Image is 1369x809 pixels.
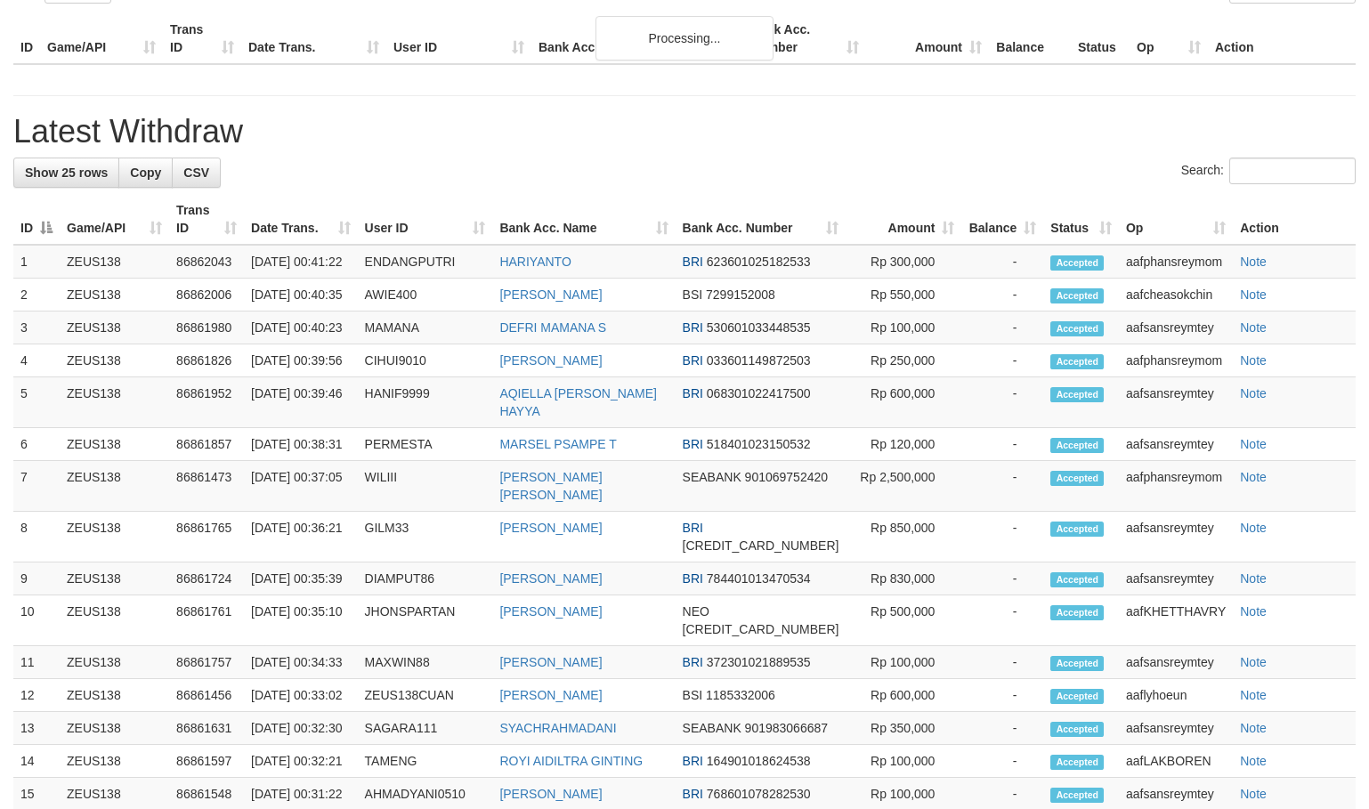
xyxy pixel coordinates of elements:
[846,461,961,512] td: Rp 2,500,000
[707,255,811,269] span: Copy 623601025182533 to clipboard
[683,571,703,586] span: BRI
[499,320,606,335] a: DEFRI MAMANA S
[499,571,602,586] a: [PERSON_NAME]
[1240,521,1267,535] a: Note
[683,521,703,535] span: BRI
[169,344,244,377] td: 86861826
[1240,386,1267,400] a: Note
[1050,656,1104,671] span: Accepted
[358,712,493,745] td: SAGARA111
[244,712,358,745] td: [DATE] 00:32:30
[1240,287,1267,302] a: Note
[60,679,169,712] td: ZEUS138
[499,353,602,368] a: [PERSON_NAME]
[745,470,828,484] span: Copy 901069752420 to clipboard
[1119,512,1233,562] td: aafsansreymtey
[676,194,847,245] th: Bank Acc. Number: activate to sort column ascending
[13,512,60,562] td: 8
[13,595,60,646] td: 10
[1119,377,1233,428] td: aafsansreymtey
[846,562,961,595] td: Rp 830,000
[707,655,811,669] span: Copy 372301021889535 to clipboard
[1119,194,1233,245] th: Op: activate to sort column ascending
[707,787,811,801] span: Copy 768601078282530 to clipboard
[1050,471,1104,486] span: Accepted
[13,194,60,245] th: ID: activate to sort column descending
[1240,470,1267,484] a: Note
[846,311,961,344] td: Rp 100,000
[961,194,1043,245] th: Balance: activate to sort column ascending
[169,279,244,311] td: 86862006
[13,245,60,279] td: 1
[386,13,531,64] th: User ID
[60,344,169,377] td: ZEUS138
[118,158,173,188] a: Copy
[499,470,602,502] a: [PERSON_NAME] [PERSON_NAME]
[244,428,358,461] td: [DATE] 00:38:31
[707,571,811,586] span: Copy 784401013470534 to clipboard
[358,428,493,461] td: PERMESTA
[183,166,209,180] span: CSV
[358,245,493,279] td: ENDANGPUTRI
[1240,571,1267,586] a: Note
[499,287,602,302] a: [PERSON_NAME]
[13,679,60,712] td: 12
[1233,194,1356,245] th: Action
[13,562,60,595] td: 9
[1119,428,1233,461] td: aafsansreymtey
[683,255,703,269] span: BRI
[358,194,493,245] th: User ID: activate to sort column ascending
[13,311,60,344] td: 3
[1050,288,1104,303] span: Accepted
[1240,437,1267,451] a: Note
[706,287,775,302] span: Copy 7299152008 to clipboard
[1119,745,1233,778] td: aafLAKBOREN
[358,562,493,595] td: DIAMPUT86
[244,311,358,344] td: [DATE] 00:40:23
[683,538,839,553] span: Copy 695201016467536 to clipboard
[1208,13,1356,64] th: Action
[358,679,493,712] td: ZEUS138CUAN
[683,386,703,400] span: BRI
[499,721,616,735] a: SYACHRAHMADANI
[1240,655,1267,669] a: Note
[683,287,703,302] span: BSI
[358,344,493,377] td: CIHUI9010
[1050,605,1104,620] span: Accepted
[1071,13,1130,64] th: Status
[169,461,244,512] td: 86861473
[244,679,358,712] td: [DATE] 00:33:02
[358,595,493,646] td: JHONSPARTAN
[169,646,244,679] td: 86861757
[169,512,244,562] td: 86861765
[244,194,358,245] th: Date Trans.: activate to sort column ascending
[595,16,774,61] div: Processing...
[1043,194,1119,245] th: Status: activate to sort column ascending
[1050,572,1104,587] span: Accepted
[169,712,244,745] td: 86861631
[1119,595,1233,646] td: aafKHETTHAVRY
[683,655,703,669] span: BRI
[531,13,743,64] th: Bank Acc. Name
[846,377,961,428] td: Rp 600,000
[13,114,1356,150] h1: Latest Withdraw
[172,158,221,188] a: CSV
[683,721,741,735] span: SEABANK
[244,377,358,428] td: [DATE] 00:39:46
[683,622,839,636] span: Copy 5859458205420111 to clipboard
[60,512,169,562] td: ZEUS138
[1050,788,1104,803] span: Accepted
[961,245,1043,279] td: -
[244,562,358,595] td: [DATE] 00:35:39
[169,311,244,344] td: 86861980
[13,158,119,188] a: Show 25 rows
[745,721,828,735] span: Copy 901983066687 to clipboard
[1050,522,1104,537] span: Accepted
[13,712,60,745] td: 13
[1119,679,1233,712] td: aaflyhoeun
[244,595,358,646] td: [DATE] 00:35:10
[1240,604,1267,619] a: Note
[1130,13,1208,64] th: Op
[169,562,244,595] td: 86861724
[961,428,1043,461] td: -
